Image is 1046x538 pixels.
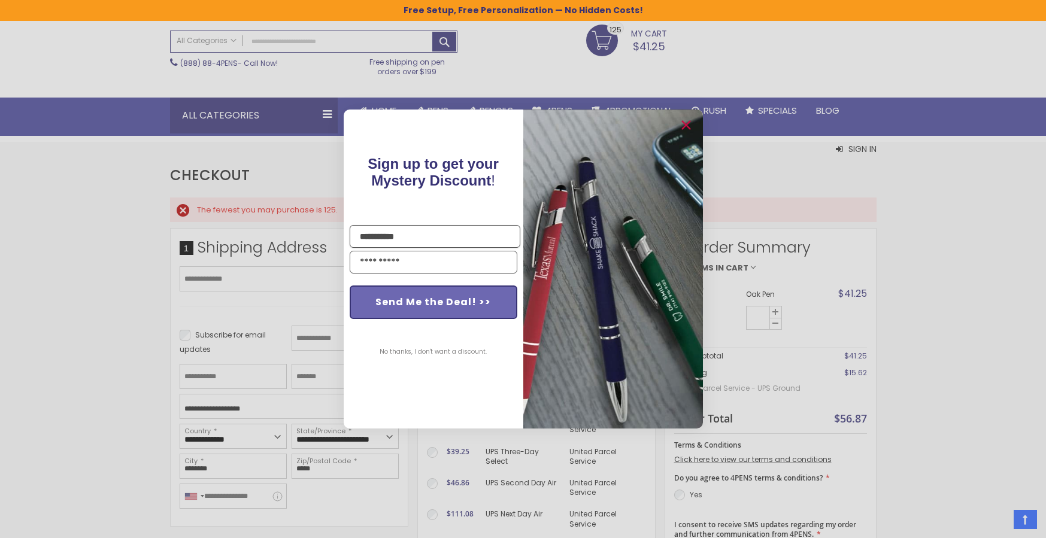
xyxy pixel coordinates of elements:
[350,285,517,319] button: Send Me the Deal! >>
[677,115,696,135] button: Close dialog
[368,156,499,189] span: Sign up to get your Mystery Discount
[374,337,493,367] button: No thanks, I don't want a discount.
[523,110,703,428] img: pop-up-image
[368,156,499,189] span: !
[947,506,1046,538] iframe: Google Customer Reviews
